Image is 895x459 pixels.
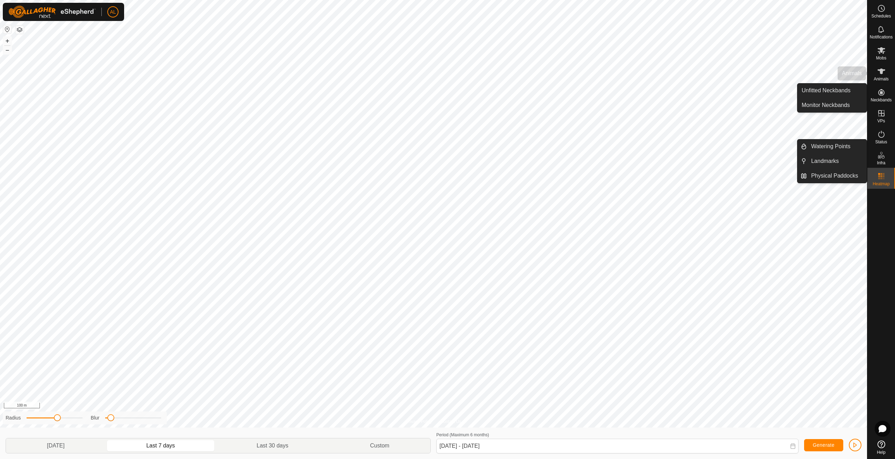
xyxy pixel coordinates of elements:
[802,101,850,109] span: Monitor Neckbands
[797,84,867,98] a: Unfitted Neckbands
[811,157,839,165] span: Landmarks
[807,139,867,153] a: Watering Points
[436,432,489,437] label: Period (Maximum 6 months)
[877,450,886,454] span: Help
[807,169,867,183] a: Physical Paddocks
[3,37,12,45] button: +
[15,26,24,34] button: Map Layers
[873,182,890,186] span: Heatmap
[875,140,887,144] span: Status
[797,154,867,168] li: Landmarks
[807,154,867,168] a: Landmarks
[441,418,461,425] a: Contact Us
[146,442,175,450] span: Last 7 days
[47,442,64,450] span: [DATE]
[877,161,885,165] span: Infra
[804,439,843,451] button: Generate
[91,414,100,422] label: Blur
[813,442,835,448] span: Generate
[871,14,891,18] span: Schedules
[802,86,851,95] span: Unfitted Neckbands
[406,418,432,425] a: Privacy Policy
[877,119,885,123] span: VPs
[370,442,389,450] span: Custom
[811,172,858,180] span: Physical Paddocks
[874,77,889,81] span: Animals
[876,56,886,60] span: Mobs
[871,98,892,102] span: Neckbands
[797,169,867,183] li: Physical Paddocks
[797,98,867,112] a: Monitor Neckbands
[257,442,288,450] span: Last 30 days
[867,438,895,457] a: Help
[3,46,12,54] button: –
[811,142,850,151] span: Watering Points
[6,414,21,422] label: Radius
[8,6,96,18] img: Gallagher Logo
[3,25,12,34] button: Reset Map
[797,139,867,153] li: Watering Points
[870,35,893,39] span: Notifications
[110,8,116,16] span: AL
